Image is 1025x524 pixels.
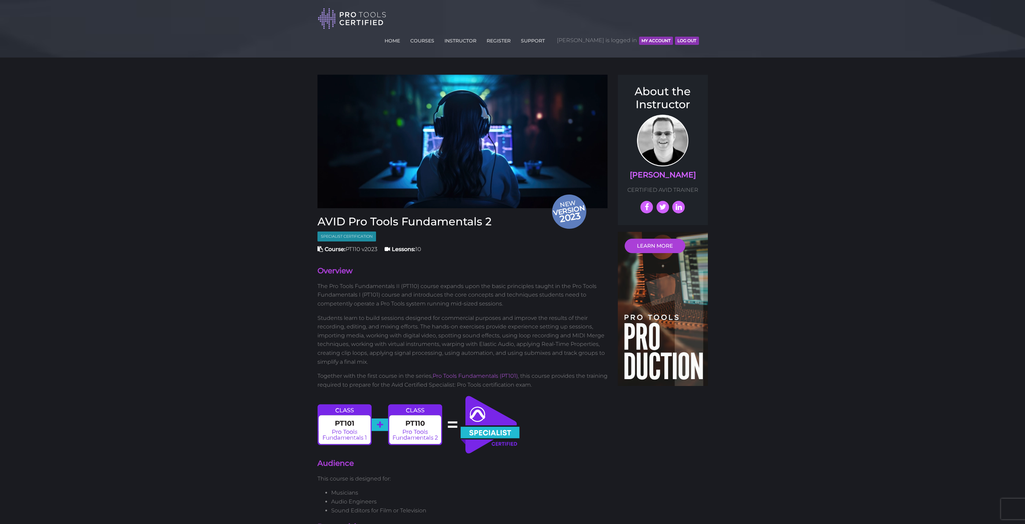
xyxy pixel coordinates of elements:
a: SUPPORT [519,34,547,45]
li: Musicians [331,488,608,497]
span: 10 [385,246,421,252]
h4: Audience [317,458,608,469]
span: [PERSON_NAME] is logged in [557,30,699,51]
a: REGISTER [485,34,512,45]
a: COURSES [409,34,436,45]
p: The Pro Tools Fundamentals II (PT110) course expands upon the basic principles taught in the Pro ... [317,282,608,308]
span: version [552,205,586,215]
a: [PERSON_NAME] [630,170,696,179]
a: LEARN MORE [625,239,685,253]
h3: About the Instructor [625,85,701,111]
p: This course is designed for: [317,474,608,483]
p: Students learn to build sessions designed for commercial purposes and improve the results of thei... [317,314,608,366]
img: Fundamentals 2 Course [317,75,608,208]
span: 2023 [552,209,588,226]
p: CERTIFIED AVID TRAINER [625,186,701,195]
img: avid-certified-specialist-path.svg [317,395,521,455]
img: Pro Tools Certified Logo [318,8,386,30]
a: HOME [383,34,402,45]
p: Together with the first course in the series, , this course provides the training required to pre... [317,372,608,389]
button: MY ACCOUNT [639,37,673,45]
a: Pro Tools Fundamentals (PT101) [433,373,518,379]
span: Specialist Certification [317,232,376,241]
h3: AVID Pro Tools Fundamentals 2 [317,215,608,228]
strong: Course: [325,246,346,252]
li: Sound Editors for Film or Television [331,506,608,515]
span: PT110 v2023 [317,246,377,252]
strong: Lessons: [392,246,415,252]
li: Audio Engineers [331,497,608,506]
button: Log Out [675,37,699,45]
h4: Overview [317,266,608,276]
span: New [552,199,588,225]
img: Prof. Scott [637,115,688,166]
a: INSTRUCTOR [443,34,478,45]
